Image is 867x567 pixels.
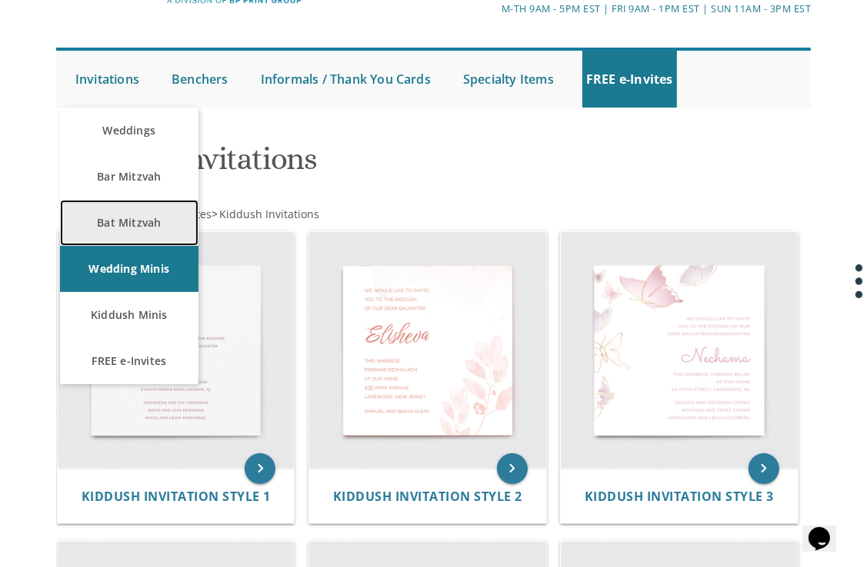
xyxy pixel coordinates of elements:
h1: Kiddush Invitations [59,142,808,187]
span: Kiddush Invitation Style 2 [333,488,522,505]
a: Wedding Minis [60,246,198,292]
a: Kiddush Minis [60,292,198,338]
div: M-Th 9am - 5pm EST | Fri 9am - 1pm EST | Sun 11am - 3pm EST [308,1,811,17]
a: Benchers [168,51,232,108]
a: Bar Mitzvah [60,154,198,200]
iframe: chat widget [802,506,852,552]
a: Informals / Thank You Cards [257,51,435,108]
a: Weddings [60,108,198,154]
img: Kiddush Invitation Style 1 [58,232,294,468]
a: Invitations [72,51,143,108]
a: Kiddush Invitations [218,207,319,221]
a: keyboard_arrow_right [497,453,528,484]
a: Specialty Items [459,51,558,108]
a: Kiddush Invitation Style 2 [333,489,522,504]
a: Kiddush Invitation Style 1 [82,489,271,504]
a: keyboard_arrow_right [749,453,779,484]
span: > [212,207,319,221]
a: Kiddush Invitation Style 3 [585,489,774,504]
img: Kiddush Invitation Style 3 [561,232,797,468]
span: Kiddush Invitations [219,207,319,221]
span: Kiddush Invitation Style 1 [82,488,271,505]
div: : [56,207,811,222]
a: Bat Mitzvah [60,200,198,246]
a: FREE e-Invites [582,51,677,108]
a: FREE e-Invites [60,338,198,384]
span: Kiddush Invitation Style 3 [585,488,774,505]
a: keyboard_arrow_right [245,453,275,484]
img: Kiddush Invitation Style 2 [309,232,545,468]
